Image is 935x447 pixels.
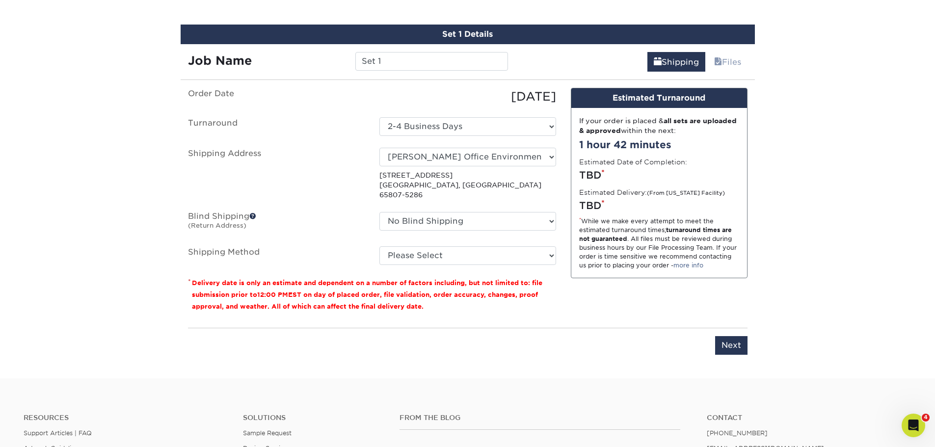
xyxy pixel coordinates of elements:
span: 12:00 PM [257,291,288,298]
label: Estimated Date of Completion: [579,157,687,167]
h4: Resources [24,414,228,422]
a: Shipping [647,52,705,72]
div: Estimated Turnaround [571,88,747,108]
label: Order Date [181,88,372,105]
label: Blind Shipping [181,212,372,235]
small: (From [US_STATE] Facility) [647,190,725,196]
div: TBD [579,198,739,213]
span: shipping [654,57,662,67]
a: [PHONE_NUMBER] [707,429,768,437]
iframe: Intercom live chat [902,414,925,437]
div: While we make every attempt to meet the estimated turnaround times; . All files must be reviewed ... [579,217,739,270]
a: Files [708,52,748,72]
div: Set 1 Details [181,25,755,44]
div: [DATE] [372,88,563,105]
p: [STREET_ADDRESS] [GEOGRAPHIC_DATA], [GEOGRAPHIC_DATA] 65807-5286 [379,170,556,200]
span: files [714,57,722,67]
h4: From the Blog [400,414,680,422]
label: Shipping Address [181,148,372,200]
a: more info [673,262,703,269]
a: Sample Request [243,429,292,437]
label: Shipping Method [181,246,372,265]
a: Contact [707,414,911,422]
label: Estimated Delivery: [579,187,725,197]
div: TBD [579,168,739,183]
div: If your order is placed & within the next: [579,116,739,136]
span: 4 [922,414,930,421]
label: Turnaround [181,117,372,136]
input: Enter a job name [355,52,508,71]
small: Delivery date is only an estimate and dependent on a number of factors including, but not limited... [192,279,542,310]
h4: Solutions [243,414,385,422]
small: (Return Address) [188,222,246,229]
div: 1 hour 42 minutes [579,137,739,152]
strong: Job Name [188,53,252,68]
input: Next [715,336,748,355]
